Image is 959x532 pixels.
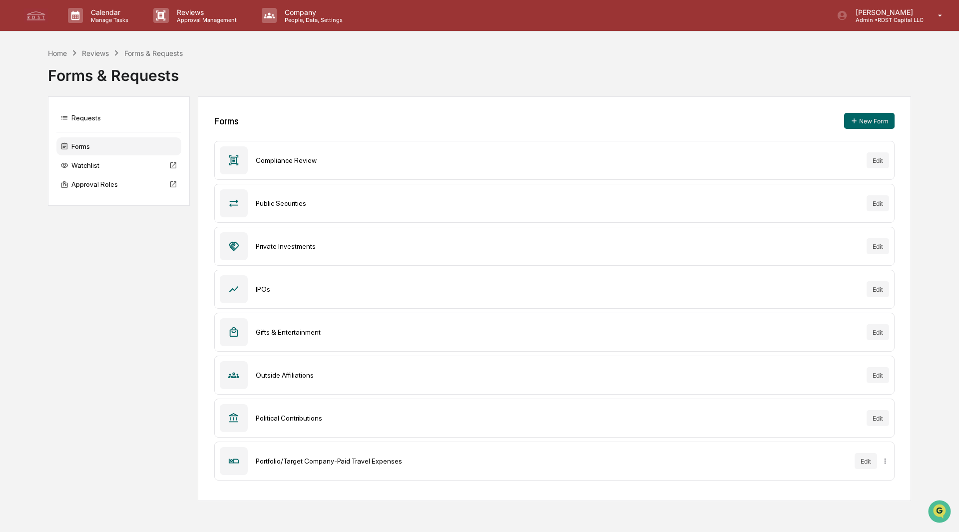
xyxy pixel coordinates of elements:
div: IPOs [256,285,859,293]
span: Pylon [99,169,121,177]
div: Compliance Review [256,156,859,164]
button: Edit [867,410,889,426]
p: How can we help? [10,21,182,37]
div: Approval Roles [56,175,181,193]
button: Edit [867,152,889,168]
div: Forms & Requests [124,49,183,57]
p: [PERSON_NAME] [848,8,924,16]
a: 🖐️Preclearance [6,122,68,140]
button: Edit [867,281,889,297]
span: Attestations [82,126,124,136]
button: New Form [844,113,895,129]
button: Edit [867,238,889,254]
button: Start new chat [170,79,182,91]
div: 🗄️ [72,127,80,135]
div: Forms [56,137,181,155]
a: 🗄️Attestations [68,122,128,140]
iframe: Open customer support [927,499,954,526]
div: Outside Affiliations [256,371,859,379]
div: Start new chat [34,76,164,86]
button: Edit [867,324,889,340]
img: 1746055101610-c473b297-6a78-478c-a979-82029cc54cd1 [10,76,28,94]
a: 🔎Data Lookup [6,141,67,159]
img: logo [24,8,48,22]
div: Forms [214,116,239,126]
div: Portfolio/Target Company-Paid Travel Expenses [256,457,847,465]
div: Public Securities [256,199,859,207]
button: Edit [855,453,877,469]
div: Political Contributions [256,414,859,422]
p: Calendar [83,8,133,16]
div: Gifts & Entertainment [256,328,859,336]
button: Edit [867,367,889,383]
a: Powered byPylon [70,169,121,177]
p: Approval Management [169,16,242,23]
p: Company [277,8,348,16]
div: 🖐️ [10,127,18,135]
p: Reviews [169,8,242,16]
div: 🔎 [10,146,18,154]
p: People, Data, Settings [277,16,348,23]
div: Private Investments [256,242,859,250]
div: Home [48,49,67,57]
div: Forms & Requests [48,58,911,84]
p: Manage Tasks [83,16,133,23]
div: Requests [56,109,181,127]
span: Preclearance [20,126,64,136]
div: Reviews [82,49,109,57]
button: Edit [867,195,889,211]
div: Watchlist [56,156,181,174]
p: Admin • RDST Capital LLC [848,16,924,23]
span: Data Lookup [20,145,63,155]
div: We're available if you need us! [34,86,126,94]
